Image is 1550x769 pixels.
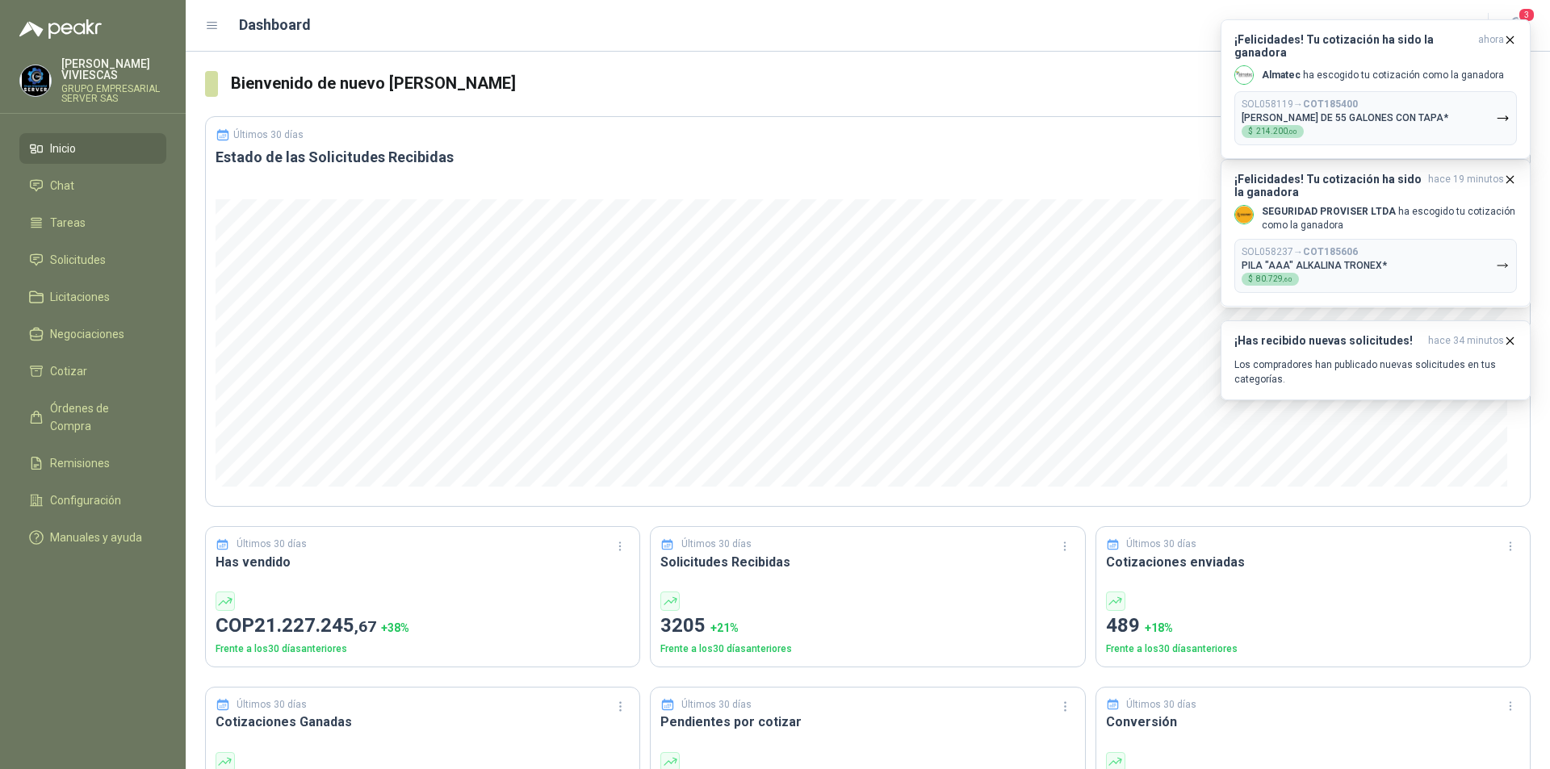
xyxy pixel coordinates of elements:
span: 214.200 [1256,127,1297,136]
img: Logo peakr [19,19,102,39]
p: Últimos 30 días [681,697,752,713]
span: 3 [1518,7,1535,23]
h1: Dashboard [239,14,311,36]
span: Tareas [50,214,86,232]
span: Manuales y ayuda [50,529,142,546]
span: ,67 [354,617,376,636]
h3: Estado de las Solicitudes Recibidas [216,148,1520,167]
button: 3 [1502,11,1531,40]
span: ,00 [1288,128,1297,136]
a: Chat [19,170,166,201]
span: Cotizar [50,362,87,380]
a: Manuales y ayuda [19,522,166,553]
p: Últimos 30 días [233,129,304,140]
b: COT185606 [1303,246,1358,257]
p: Últimos 30 días [1126,537,1196,552]
p: SOL058119 → [1242,98,1358,111]
span: ,60 [1283,276,1292,283]
a: Configuración [19,485,166,516]
p: SOL058237 → [1242,246,1358,258]
span: 80.729 [1256,275,1292,283]
div: $ [1242,273,1299,286]
p: Últimos 30 días [681,537,752,552]
a: Cotizar [19,356,166,387]
a: Solicitudes [19,244,166,275]
p: COP [216,611,630,642]
h3: Conversión [1106,712,1520,732]
h3: ¡Felicidades! Tu cotización ha sido la ganadora [1234,33,1472,59]
span: + 18 % [1145,621,1173,634]
span: Negociaciones [50,325,124,343]
button: ¡Felicidades! Tu cotización ha sido la ganadoraahora Company LogoAlmatec ha escogido tu cotizació... [1221,19,1531,159]
p: Últimos 30 días [237,697,307,713]
b: SEGURIDAD PROVISER LTDA [1262,206,1396,217]
button: SOL058237→COT185606PILA "AAA" ALKALINA TRONEX*$80.729,60 [1234,239,1517,293]
p: 3205 [660,611,1075,642]
span: Licitaciones [50,288,110,306]
div: $ [1242,125,1304,138]
p: Frente a los 30 días anteriores [1106,642,1520,657]
span: + 38 % [381,621,409,634]
span: Chat [50,177,74,194]
img: Company Logo [1235,206,1253,224]
span: Inicio [50,140,76,157]
b: Almatec [1262,69,1301,81]
h3: Cotizaciones enviadas [1106,552,1520,572]
p: Últimos 30 días [237,537,307,552]
span: + 21 % [710,621,739,634]
h3: Solicitudes Recibidas [660,552,1075,572]
span: hace 34 minutos [1428,334,1504,348]
p: GRUPO EMPRESARIAL SERVER SAS [61,84,166,103]
p: Los compradores han publicado nuevas solicitudes en tus categorías. [1234,357,1517,387]
span: hace 19 minutos [1428,173,1504,199]
span: ahora [1478,33,1504,59]
button: ¡Felicidades! Tu cotización ha sido la ganadorahace 19 minutos Company LogoSEGURIDAD PROVISER LTD... [1221,159,1531,307]
span: 21.227.245 [254,614,376,637]
p: [PERSON_NAME] VIVIESCAS [61,58,166,81]
span: Remisiones [50,454,110,472]
h3: ¡Has recibido nuevas solicitudes! [1234,334,1422,348]
a: Órdenes de Compra [19,393,166,441]
h3: ¡Felicidades! Tu cotización ha sido la ganadora [1234,173,1422,199]
p: Frente a los 30 días anteriores [216,642,630,657]
a: Tareas [19,207,166,238]
h3: Pendientes por cotizar [660,712,1075,732]
p: ha escogido tu cotización como la ganadora [1262,205,1517,232]
a: Negociaciones [19,319,166,349]
b: COT185400 [1303,98,1358,110]
a: Remisiones [19,448,166,479]
p: ha escogido tu cotización como la ganadora [1262,69,1504,82]
h3: Bienvenido de nuevo [PERSON_NAME] [231,71,1531,96]
img: Company Logo [20,65,51,96]
button: SOL058119→COT185400[PERSON_NAME] DE 55 GALONES CON TAPA*$214.200,00 [1234,91,1517,145]
a: Inicio [19,133,166,164]
img: Company Logo [1235,66,1253,84]
p: [PERSON_NAME] DE 55 GALONES CON TAPA* [1242,112,1448,123]
p: Últimos 30 días [1126,697,1196,713]
a: Licitaciones [19,282,166,312]
span: Solicitudes [50,251,106,269]
span: Órdenes de Compra [50,399,151,435]
p: 489 [1106,611,1520,642]
p: PILA "AAA" ALKALINA TRONEX* [1242,260,1387,271]
h3: Cotizaciones Ganadas [216,712,630,732]
button: ¡Has recibido nuevas solicitudes!hace 34 minutos Los compradores han publicado nuevas solicitudes... [1221,320,1531,400]
span: Configuración [50,491,121,509]
h3: Has vendido [216,552,630,572]
p: Frente a los 30 días anteriores [660,642,1075,657]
